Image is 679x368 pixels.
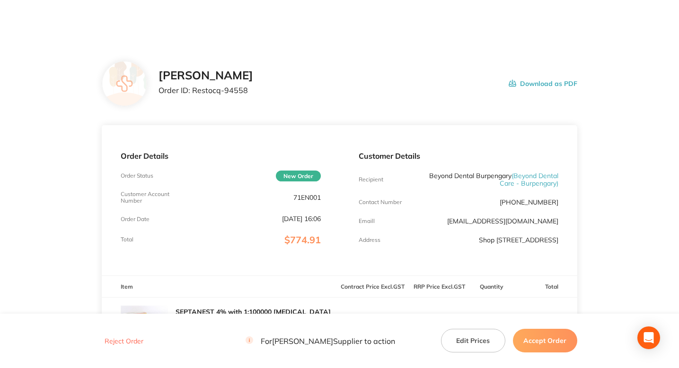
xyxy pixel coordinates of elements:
[121,152,320,160] p: Order Details
[121,236,133,243] p: Total
[49,13,144,27] img: Restocq logo
[102,275,339,298] th: Item
[49,13,144,29] a: Restocq logo
[121,172,153,179] p: Order Status
[441,329,505,352] button: Edit Prices
[159,69,253,82] h2: [PERSON_NAME]
[176,308,331,324] a: SEPTANEST 4% with 1:100000 [MEDICAL_DATA] 2.2ml 2xBox 50 GOLD
[513,329,577,352] button: Accept Order
[447,217,558,225] a: [EMAIL_ADDRESS][DOMAIN_NAME]
[359,218,375,224] p: Emaill
[121,191,187,204] p: Customer Account Number
[276,171,321,181] span: New Order
[359,176,383,183] p: Recipient
[293,194,321,201] p: 71EN001
[500,171,558,188] span: ( Beyond Dental Care - Burpengary )
[121,216,150,223] p: Order Date
[511,275,577,298] th: Total
[102,337,146,345] button: Reject Order
[479,236,558,244] p: Shop [STREET_ADDRESS]
[359,199,402,205] p: Contact Number
[359,237,380,243] p: Address
[284,234,321,246] span: $774.91
[406,275,473,298] th: RRP Price Excl. GST
[511,310,577,333] p: $704.46
[500,198,558,206] p: [PHONE_NUMBER]
[509,69,577,98] button: Download as PDF
[121,298,168,345] img: emo3emNhcw
[473,275,511,298] th: Quantity
[282,215,321,223] p: [DATE] 16:06
[340,275,406,298] th: Contract Price Excl. GST
[246,336,395,345] p: For [PERSON_NAME] Supplier to action
[359,152,558,160] p: Customer Details
[425,172,558,187] p: Beyond Dental Burpengary
[159,86,253,94] p: Order ID: Restocq- 94558
[637,326,660,349] div: Open Intercom Messenger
